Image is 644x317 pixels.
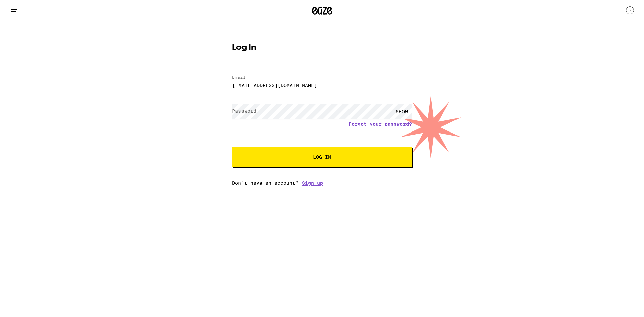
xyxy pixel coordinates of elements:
label: Email [232,75,246,80]
span: Log In [313,155,331,159]
button: Log In [232,147,412,167]
div: SHOW [392,104,412,119]
label: Password [232,108,256,114]
input: Email [232,77,412,93]
h1: Log In [232,44,412,52]
div: Don't have an account? [232,180,412,186]
a: Sign up [302,180,323,186]
span: Hi. Need any help? [4,5,48,10]
a: Forgot your password? [348,121,412,127]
